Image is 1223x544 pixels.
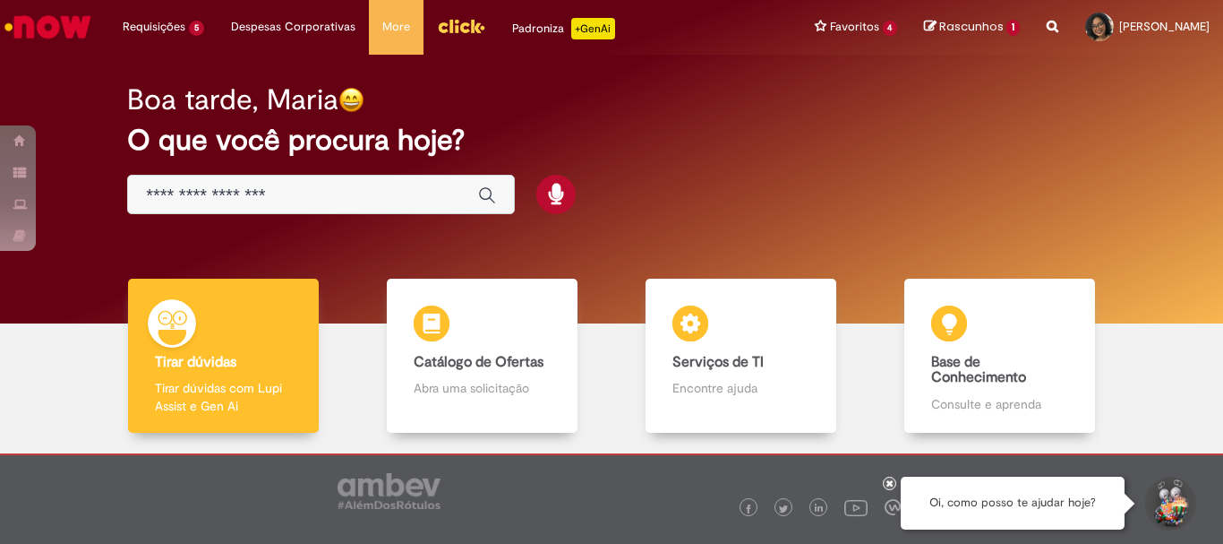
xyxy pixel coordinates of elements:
div: Oi, como posso te ajudar hoje? [901,477,1125,530]
span: [PERSON_NAME] [1119,19,1210,34]
h2: O que você procura hoje? [127,125,1096,156]
span: 4 [883,21,898,36]
img: logo_footer_ambev_rotulo_gray.png [338,473,440,509]
p: Consulte e aprenda [931,395,1067,413]
h2: Boa tarde, Maria [127,84,338,116]
span: More [382,18,410,36]
span: 1 [1006,20,1020,36]
img: logo_footer_twitter.png [779,505,788,514]
div: Padroniza [512,18,615,39]
img: ServiceNow [2,9,94,45]
p: Abra uma solicitação [414,379,550,397]
img: logo_footer_youtube.png [844,496,868,519]
b: Catálogo de Ofertas [414,353,543,371]
p: Tirar dúvidas com Lupi Assist e Gen Ai [155,379,291,415]
a: Catálogo de Ofertas Abra uma solicitação [353,279,611,434]
img: logo_footer_workplace.png [885,499,901,515]
img: happy-face.png [338,87,364,113]
img: logo_footer_facebook.png [744,505,753,514]
span: Favoritos [830,18,879,36]
img: logo_footer_linkedin.png [815,504,824,514]
span: 5 [189,21,204,36]
span: Requisições [123,18,185,36]
a: Base de Conhecimento Consulte e aprenda [870,279,1129,434]
a: Tirar dúvidas Tirar dúvidas com Lupi Assist e Gen Ai [94,279,353,434]
b: Tirar dúvidas [155,353,236,371]
img: click_logo_yellow_360x200.png [437,13,485,39]
span: Despesas Corporativas [231,18,355,36]
span: Rascunhos [939,18,1004,35]
p: Encontre ajuda [672,379,808,397]
a: Rascunhos [924,19,1020,36]
a: Serviços de TI Encontre ajuda [611,279,870,434]
b: Base de Conhecimento [931,353,1026,387]
button: Iniciar Conversa de Suporte [1142,477,1196,531]
b: Serviços de TI [672,353,764,371]
p: +GenAi [571,18,615,39]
